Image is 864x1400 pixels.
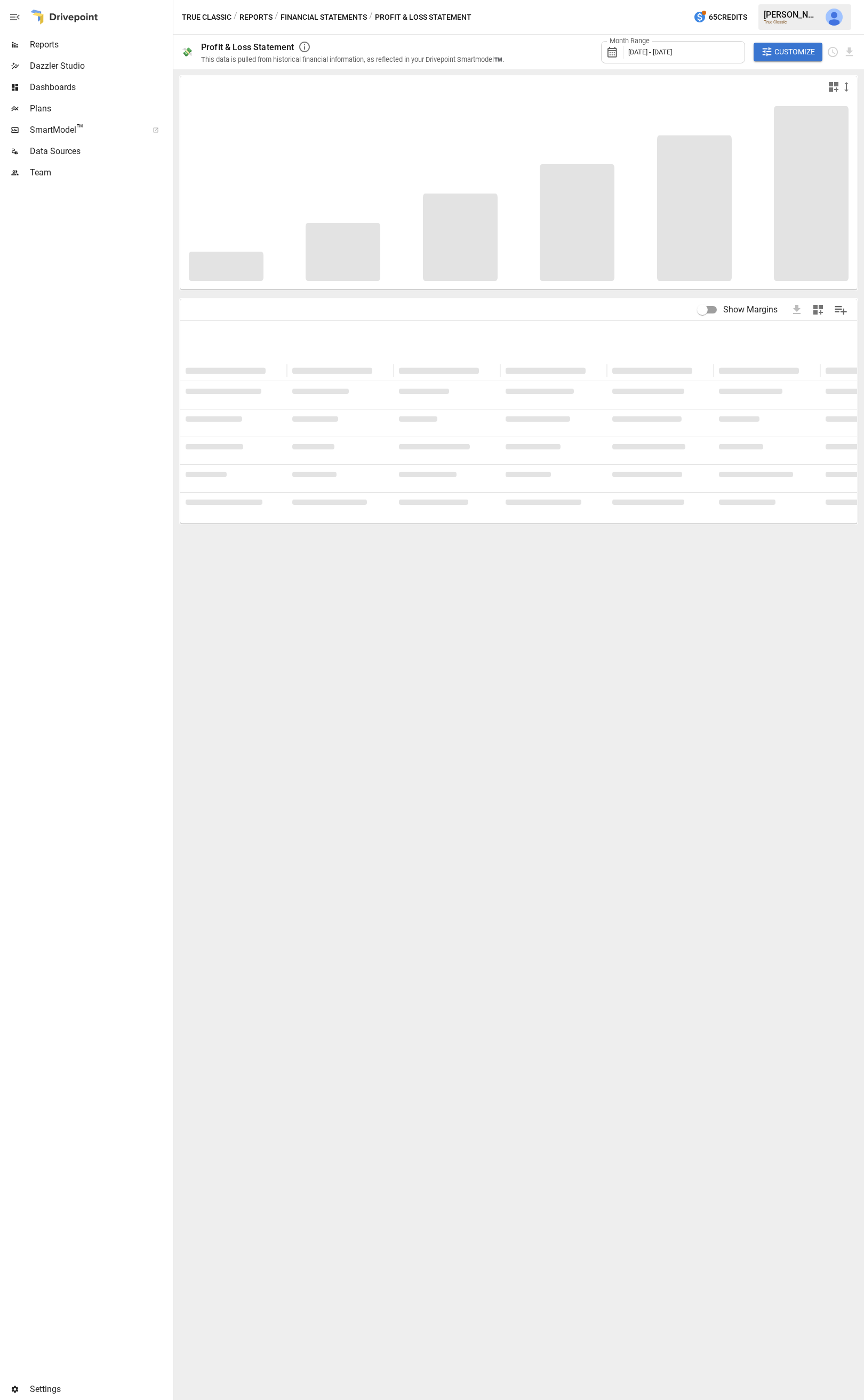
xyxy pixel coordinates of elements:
[275,11,278,24] div: /
[764,10,819,20] div: [PERSON_NAME]
[774,45,815,59] span: Customize
[373,363,388,378] button: Sort
[723,303,778,316] span: Show Margins
[30,81,171,94] span: Dashboards
[201,42,294,52] div: Profit & Loss Statement
[30,166,171,179] span: Team
[827,46,839,58] button: Schedule report
[800,363,815,378] button: Sort
[201,55,504,63] div: This data is pulled from historical financial information, as reflected in your Drivepoint Smartm...
[30,1383,171,1396] span: Settings
[182,47,193,57] div: 💸
[369,11,373,24] div: /
[689,7,751,27] button: 65Credits
[754,43,823,62] button: Customize
[182,11,231,24] button: True Classic
[693,363,708,378] button: Sort
[281,11,367,24] button: Financial Statements
[826,9,843,26] img: Jack Barned
[30,60,171,73] span: Dazzler Studio
[30,102,171,115] span: Plans
[30,124,141,136] span: SmartModel
[76,122,84,135] span: ™
[30,38,171,51] span: Reports
[480,363,495,378] button: Sort
[709,11,747,24] span: 65 Credits
[764,20,819,25] div: True Classic
[819,2,849,32] button: Jack Barned
[30,145,171,158] span: Data Sources
[829,298,853,322] button: Manage Columns
[239,11,273,24] button: Reports
[607,36,652,46] label: Month Range
[628,48,672,56] span: [DATE] - [DATE]
[267,363,282,378] button: Sort
[587,363,602,378] button: Sort
[234,11,237,24] div: /
[843,46,855,58] button: Download report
